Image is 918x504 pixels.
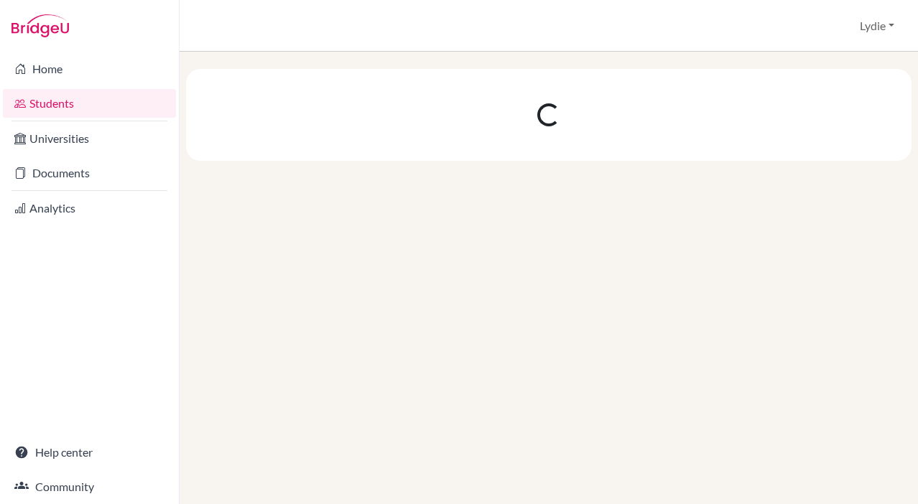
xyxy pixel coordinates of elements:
[3,159,176,187] a: Documents
[853,12,901,39] button: Lydie
[3,124,176,153] a: Universities
[3,89,176,118] a: Students
[3,438,176,467] a: Help center
[3,194,176,223] a: Analytics
[3,55,176,83] a: Home
[3,472,176,501] a: Community
[11,14,69,37] img: Bridge-U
